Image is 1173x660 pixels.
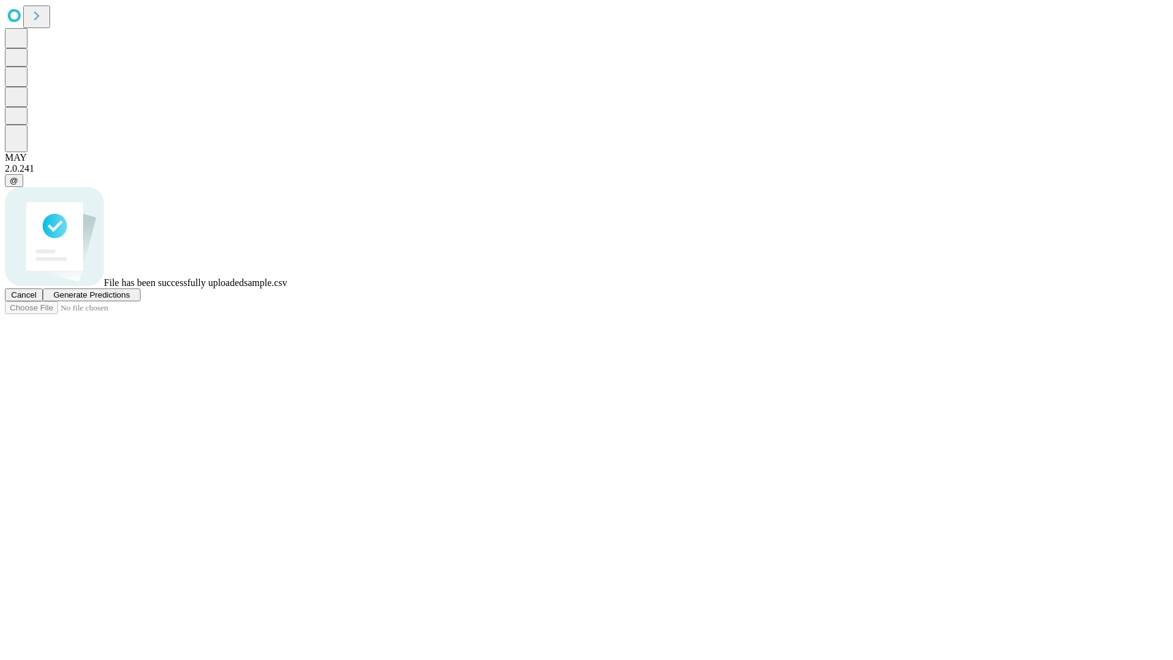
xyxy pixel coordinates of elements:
button: @ [5,174,23,187]
span: sample.csv [244,277,287,288]
button: Cancel [5,288,43,301]
span: File has been successfully uploaded [104,277,244,288]
div: 2.0.241 [5,163,1168,174]
button: Generate Predictions [43,288,141,301]
div: MAY [5,152,1168,163]
span: Generate Predictions [53,290,130,299]
span: @ [10,176,18,185]
span: Cancel [11,290,37,299]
